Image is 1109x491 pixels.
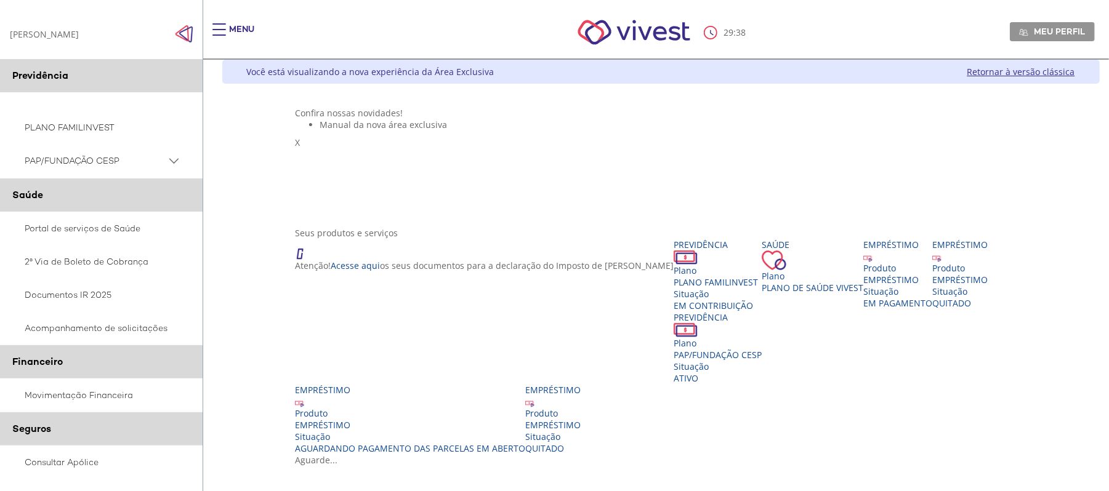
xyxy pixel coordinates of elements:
a: Empréstimo Produto EMPRÉSTIMO Situação QUITADO [932,239,988,309]
div: : [704,26,748,39]
span: PAP/FUNDAÇÃO CESP [674,349,762,361]
span: Saúde [12,188,43,201]
a: Meu perfil [1010,22,1095,41]
div: Empréstimo [295,384,525,396]
img: ico_emprestimo.svg [525,398,534,407]
img: Fechar menu [175,25,193,43]
div: Situação [863,285,932,297]
div: EMPRÉSTIMO [295,419,525,431]
div: Situação [674,288,762,300]
div: Situação [674,361,762,372]
span: QUITADO [932,297,971,309]
div: EMPRÉSTIMO [525,419,581,431]
div: Situação [295,431,525,442]
img: ico_dinheiro.png [674,250,698,265]
div: Empréstimo [932,239,988,250]
span: Previdência [12,69,68,82]
a: Empréstimo Produto EMPRÉSTIMO Situação EM PAGAMENTO [863,239,932,309]
img: ico_emprestimo.svg [932,253,942,262]
section: <span lang="pt-BR" dir="ltr">Visualizador do Conteúdo da Web</span> 1 [295,107,1026,215]
span: X [295,137,300,148]
span: Plano de Saúde VIVEST [762,282,863,293]
span: EM CONTRIBUIÇÃO [674,300,753,311]
a: Empréstimo Produto EMPRÉSTIMO Situação QUITADO [525,384,581,454]
div: Saúde [762,239,863,250]
div: Produto [932,262,988,274]
a: Acesse aqui [331,260,380,271]
img: Vivest [564,6,704,58]
div: Situação [932,285,988,297]
div: Situação [525,431,581,442]
span: PAP/FUNDAÇÃO CESP [25,153,166,169]
span: 29 [724,26,733,38]
span: Click to close side navigation. [175,25,193,43]
span: Manual da nova área exclusiva [320,119,447,130]
div: Previdência [674,239,762,250]
img: Meu perfil [1019,28,1028,37]
span: 38 [736,26,746,38]
span: QUITADO [525,442,564,454]
span: AGUARDANDO PAGAMENTO DAS PARCELAS EM ABERTO [295,442,525,454]
div: Aguarde... [295,454,1026,466]
div: EMPRÉSTIMO [863,274,932,285]
a: Previdência PlanoPAP/FUNDAÇÃO CESP SituaçãoAtivo [674,311,762,384]
div: Menu [229,23,254,48]
p: Atenção! os seus documentos para a declaração do Imposto de [PERSON_NAME] [295,260,674,271]
div: Produto [863,262,932,274]
a: Previdência PlanoPLANO FAMILINVEST SituaçãoEM CONTRIBUIÇÃO [674,239,762,311]
span: PLANO FAMILINVEST [674,276,758,288]
div: Plano [762,270,863,282]
div: Produto [295,407,525,419]
section: <span lang="en" dir="ltr">ProdutosCard</span> [295,227,1026,466]
span: EM PAGAMENTO [863,297,932,309]
div: Confira nossas novidades! [295,107,1026,119]
div: Plano [674,337,762,349]
img: ico_atencao.png [295,239,316,260]
img: ico_dinheiro.png [674,323,698,337]
div: Você está visualizando a nova experiência da Área Exclusiva [247,66,494,78]
a: Retornar à versão clássica [967,66,1075,78]
span: Meu perfil [1034,26,1085,37]
a: Saúde PlanoPlano de Saúde VIVEST [762,239,863,293]
div: Produto [525,407,581,419]
span: Financeiro [12,355,63,368]
div: Seus produtos e serviços [295,227,1026,239]
div: Previdência [674,311,762,323]
span: Seguros [12,422,51,435]
div: EMPRÉSTIMO [932,274,988,285]
img: ico_emprestimo.svg [295,398,304,407]
div: Empréstimo [525,384,581,396]
div: Plano [674,265,762,276]
a: Empréstimo Produto EMPRÉSTIMO Situação AGUARDANDO PAGAMENTO DAS PARCELAS EM ABERTO [295,384,525,454]
img: ico_emprestimo.svg [863,253,873,262]
div: Empréstimo [863,239,932,250]
div: [PERSON_NAME] [10,28,79,40]
img: ico_coracao.png [762,250,786,270]
span: Ativo [674,372,698,384]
